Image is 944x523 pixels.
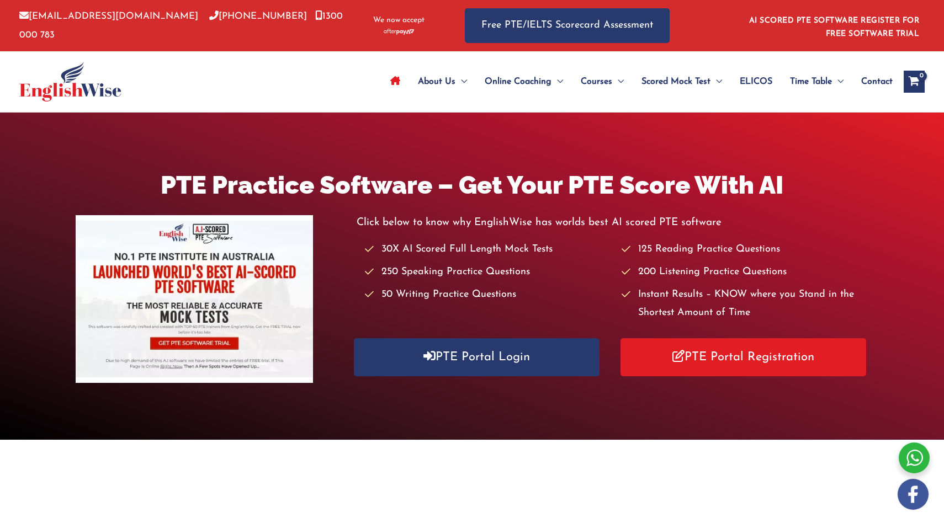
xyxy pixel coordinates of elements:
[612,62,624,101] span: Menu Toggle
[622,241,868,259] li: 125 Reading Practice Questions
[832,62,844,101] span: Menu Toggle
[76,168,868,202] h1: PTE Practice Software – Get Your PTE Score With AI
[622,286,868,323] li: Instant Results – KNOW where you Stand in the Shortest Amount of Time
[384,29,414,35] img: Afterpay-Logo
[572,62,633,101] a: CoursesMenu Toggle
[465,8,670,43] a: Free PTE/IELTS Scorecard Assessment
[740,62,772,101] span: ELICOS
[622,263,868,281] li: 200 Listening Practice Questions
[898,479,929,510] img: white-facebook.png
[365,263,612,281] li: 250 Speaking Practice Questions
[781,62,852,101] a: Time TableMenu Toggle
[365,241,612,259] li: 30X AI Scored Full Length Mock Tests
[731,62,781,101] a: ELICOS
[209,12,307,21] a: [PHONE_NUMBER]
[710,62,722,101] span: Menu Toggle
[418,62,455,101] span: About Us
[409,62,476,101] a: About UsMenu Toggle
[19,12,343,39] a: 1300 000 783
[381,62,893,101] nav: Site Navigation: Main Menu
[19,62,121,102] img: cropped-ew-logo
[641,62,710,101] span: Scored Mock Test
[621,338,866,376] a: PTE Portal Registration
[455,62,467,101] span: Menu Toggle
[365,286,612,304] li: 50 Writing Practice Questions
[373,15,425,26] span: We now accept
[76,215,313,383] img: pte-institute-main
[861,62,893,101] span: Contact
[581,62,612,101] span: Courses
[749,17,920,38] a: AI SCORED PTE SOFTWARE REGISTER FOR FREE SOFTWARE TRIAL
[743,8,925,44] aside: Header Widget 1
[357,214,869,232] p: Click below to know why EnglishWise has worlds best AI scored PTE software
[476,62,572,101] a: Online CoachingMenu Toggle
[790,62,832,101] span: Time Table
[551,62,563,101] span: Menu Toggle
[904,71,925,93] a: View Shopping Cart, empty
[633,62,731,101] a: Scored Mock TestMenu Toggle
[19,12,198,21] a: [EMAIL_ADDRESS][DOMAIN_NAME]
[485,62,551,101] span: Online Coaching
[354,338,600,376] a: PTE Portal Login
[852,62,893,101] a: Contact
